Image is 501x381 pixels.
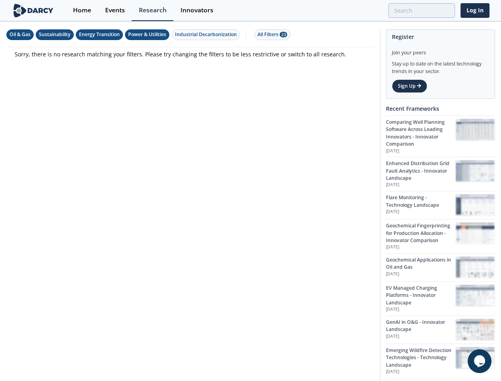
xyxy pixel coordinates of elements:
a: Geochemical Applications in Oil and Gas [DATE] Geochemical Applications in Oil and Gas preview [386,253,495,281]
img: logo-wide.svg [12,4,55,17]
div: Join your peers [392,44,489,56]
a: Sign Up [392,79,427,93]
a: Enhanced Distribution Grid Fault Analytics - Innovator Landscape [DATE] Enhanced Distribution Gri... [386,157,495,191]
input: Advanced Search [388,3,455,18]
a: Emerging Wildfire Detection Technologies - Technology Landscape [DATE] Emerging Wildfire Detectio... [386,344,495,378]
p: [DATE] [386,369,455,375]
p: Sorry, there is no research matching your filters. Please try changing the filters to be less res... [15,50,366,58]
p: [DATE] [386,244,455,250]
div: Research [139,7,167,13]
button: Sustainability [36,29,74,40]
div: Geochemical Fingerprinting for Production Allocation - Innovator Comparison [386,222,455,244]
button: Industrial Decarbonization [172,29,240,40]
div: Comparing Well Planning Software Across Leading Innovators - Innovator Comparison [386,119,455,148]
div: Emerging Wildfire Detection Technologies - Technology Landscape [386,347,455,369]
p: [DATE] [386,148,455,154]
div: Flare Monitoring - Technology Landscape [386,194,455,209]
a: Geochemical Fingerprinting for Production Allocation - Innovator Comparison [DATE] Geochemical Fi... [386,219,495,253]
div: Home [73,7,91,13]
a: Flare Monitoring - Technology Landscape [DATE] Flare Monitoring - Technology Landscape preview [386,191,495,219]
p: [DATE] [386,182,455,188]
button: Power & Utilities [125,29,169,40]
p: [DATE] [386,209,455,215]
a: EV Managed Charging Platforms - Innovator Landscape [DATE] EV Managed Charging Platforms - Innova... [386,281,495,316]
p: [DATE] [386,333,455,340]
div: Stay up to date on the latest technology trends in your sector. [392,56,489,75]
span: 23 [280,32,287,37]
div: GenAI in O&G - Innovator Landscape [386,319,455,333]
div: Power & Utilities [128,31,166,38]
div: EV Managed Charging Platforms - Innovator Landscape [386,285,455,306]
button: All Filters 23 [254,29,290,40]
div: Sustainability [39,31,71,38]
a: GenAI in O&G - Innovator Landscape [DATE] GenAI in O&G - Innovator Landscape preview [386,316,495,344]
button: Oil & Gas [6,29,34,40]
div: Events [105,7,125,13]
p: [DATE] [386,271,455,277]
iframe: chat widget [468,349,493,373]
div: Industrial Decarbonization [175,31,237,38]
div: Recent Frameworks [386,102,495,115]
a: Log In [461,3,489,18]
div: Enhanced Distribution Grid Fault Analytics - Innovator Landscape [386,160,455,182]
div: All Filters [257,31,287,38]
button: Energy Transition [76,29,123,40]
div: Energy Transition [79,31,120,38]
div: Register [392,30,489,44]
p: [DATE] [386,306,455,313]
a: Comparing Well Planning Software Across Leading Innovators - Innovator Comparison [DATE] Comparin... [386,115,495,157]
div: Innovators [180,7,213,13]
div: Geochemical Applications in Oil and Gas [386,256,455,271]
div: Oil & Gas [10,31,31,38]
